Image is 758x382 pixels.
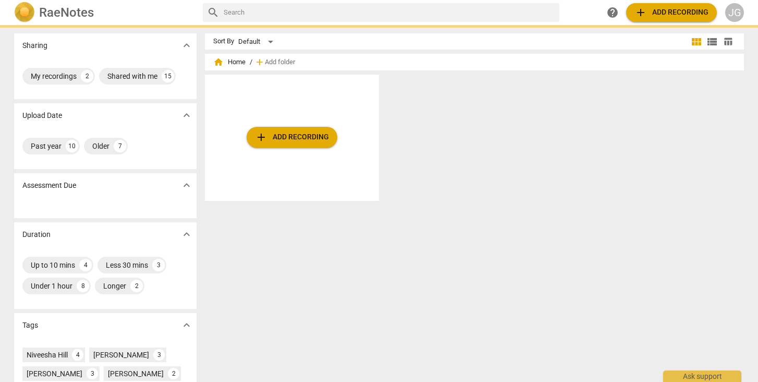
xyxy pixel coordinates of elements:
[238,33,277,50] div: Default
[27,368,82,379] div: [PERSON_NAME]
[213,57,224,67] span: home
[152,259,165,271] div: 3
[725,3,744,22] button: JG
[626,3,717,22] button: Upload
[22,180,76,191] p: Assessment Due
[179,108,194,123] button: Show more
[22,229,51,240] p: Duration
[14,2,194,23] a: LogoRaeNotes
[103,281,126,291] div: Longer
[180,39,193,52] span: expand_more
[265,58,295,66] span: Add folder
[179,38,194,53] button: Show more
[22,40,47,51] p: Sharing
[663,371,741,382] div: Ask support
[720,34,736,50] button: Table view
[606,6,619,19] span: help
[31,141,62,151] div: Past year
[27,350,68,360] div: Niveesha Hill
[207,6,219,19] span: search
[179,317,194,333] button: Show more
[634,6,708,19] span: Add recording
[92,141,109,151] div: Older
[689,34,704,50] button: Tile view
[31,71,77,81] div: My recordings
[213,38,234,45] div: Sort By
[114,140,126,152] div: 7
[22,320,38,331] p: Tags
[14,2,35,23] img: Logo
[706,35,718,48] span: view_list
[180,228,193,241] span: expand_more
[153,349,165,361] div: 3
[224,4,555,21] input: Search
[72,349,83,361] div: 4
[107,71,157,81] div: Shared with me
[255,131,329,144] span: Add recording
[77,280,89,292] div: 8
[250,58,252,66] span: /
[130,280,143,292] div: 2
[66,140,78,152] div: 10
[22,110,62,121] p: Upload Date
[106,260,148,270] div: Less 30 mins
[87,368,98,379] div: 3
[168,368,179,379] div: 2
[634,6,647,19] span: add
[254,57,265,67] span: add
[81,70,93,82] div: 2
[31,281,72,291] div: Under 1 hour
[108,368,164,379] div: [PERSON_NAME]
[79,259,92,271] div: 4
[179,226,194,242] button: Show more
[723,37,733,46] span: table_chart
[255,131,267,144] span: add
[180,319,193,331] span: expand_more
[31,260,75,270] div: Up to 10 mins
[704,34,720,50] button: List view
[180,109,193,122] span: expand_more
[247,127,337,148] button: Upload
[162,70,174,82] div: 15
[690,35,703,48] span: view_module
[93,350,149,360] div: [PERSON_NAME]
[603,3,622,22] a: Help
[180,179,193,192] span: expand_more
[39,5,94,20] h2: RaeNotes
[179,177,194,193] button: Show more
[213,57,246,67] span: Home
